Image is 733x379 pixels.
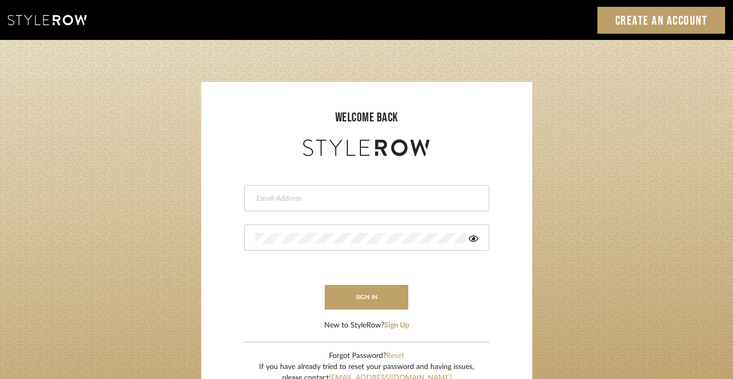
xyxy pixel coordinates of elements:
[255,193,476,204] input: Email Address
[325,285,409,310] button: sign in
[384,320,409,331] button: Sign Up
[259,351,474,362] div: Forgot Password?
[212,108,522,127] div: welcome back
[324,320,409,331] div: New to StyleRow?
[597,7,726,34] a: Create an Account
[386,351,404,362] button: Reset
